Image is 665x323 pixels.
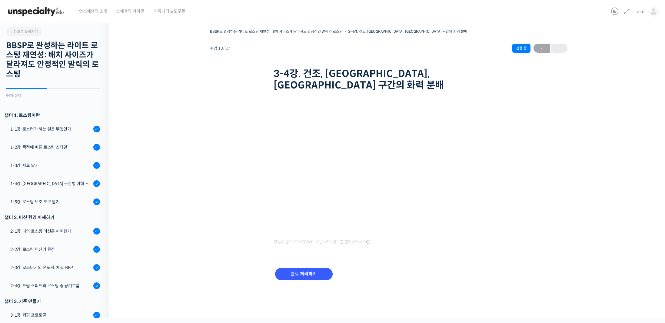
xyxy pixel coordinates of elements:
[534,44,550,53] a: ←이전
[10,126,91,132] div: 1-1강. 로스터가 하는 일은 무엇인가
[10,246,91,253] div: 2-2강. 로스팅 머신의 환경
[5,297,100,305] div: 챕터 3. 기준 만들기
[6,41,100,79] h2: BBSP로 완성하는 라이트 로스팅 재연성: 배치 사이즈가 달라져도 안정적인 말릭의 로스팅
[274,240,370,245] span: 영상이 끊기[DEMOGRAPHIC_DATA] 여기를 클릭해주세요
[274,68,504,91] h1: 3-4강. 건조, [GEOGRAPHIC_DATA], [GEOGRAPHIC_DATA] 구간의 화력 분배
[512,44,530,53] div: 진행 중
[210,29,343,34] a: BBSP로 완성하는 라이트 로스팅 재연성: 배치 사이즈가 달라져도 안정적인 말릭의 로스팅
[223,46,230,51] span: / 27
[6,27,42,36] a: 강의로 돌아가기
[10,312,91,318] div: 3-1강. 커핑 프로토콜
[5,213,100,221] div: 챕터 2. 머신 환경 이해하기
[10,144,91,151] div: 1-2강. 목적에 따른 로스팅 스타일
[10,282,91,289] div: 2-4강. 드럼 스피드와 로스팅 중 공기흐름
[534,44,550,52] span: ←
[10,180,91,187] div: 1-4강. [GEOGRAPHIC_DATA] 구간별 이해와 용어
[210,46,230,50] span: 수업 13
[5,111,100,119] h3: 챕터 1. 로스팅이란
[10,264,91,271] div: 2-3강. 로스터기의 온도계, 예열, BBP
[275,268,333,280] input: 완료 처리하기
[637,9,645,14] span: aint
[348,29,467,34] a: 3-4강. 건조, [GEOGRAPHIC_DATA], [GEOGRAPHIC_DATA] 구간의 화력 분배
[9,29,38,34] span: 강의로 돌아가기
[6,94,100,97] div: 44% 진행
[10,228,91,235] div: 2-1강. 나의 로스팅 머신은 어떠한가
[10,162,91,169] div: 1-3강. 재료 알기
[10,198,91,205] div: 1-5강. 로스팅 보조 도구 알기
